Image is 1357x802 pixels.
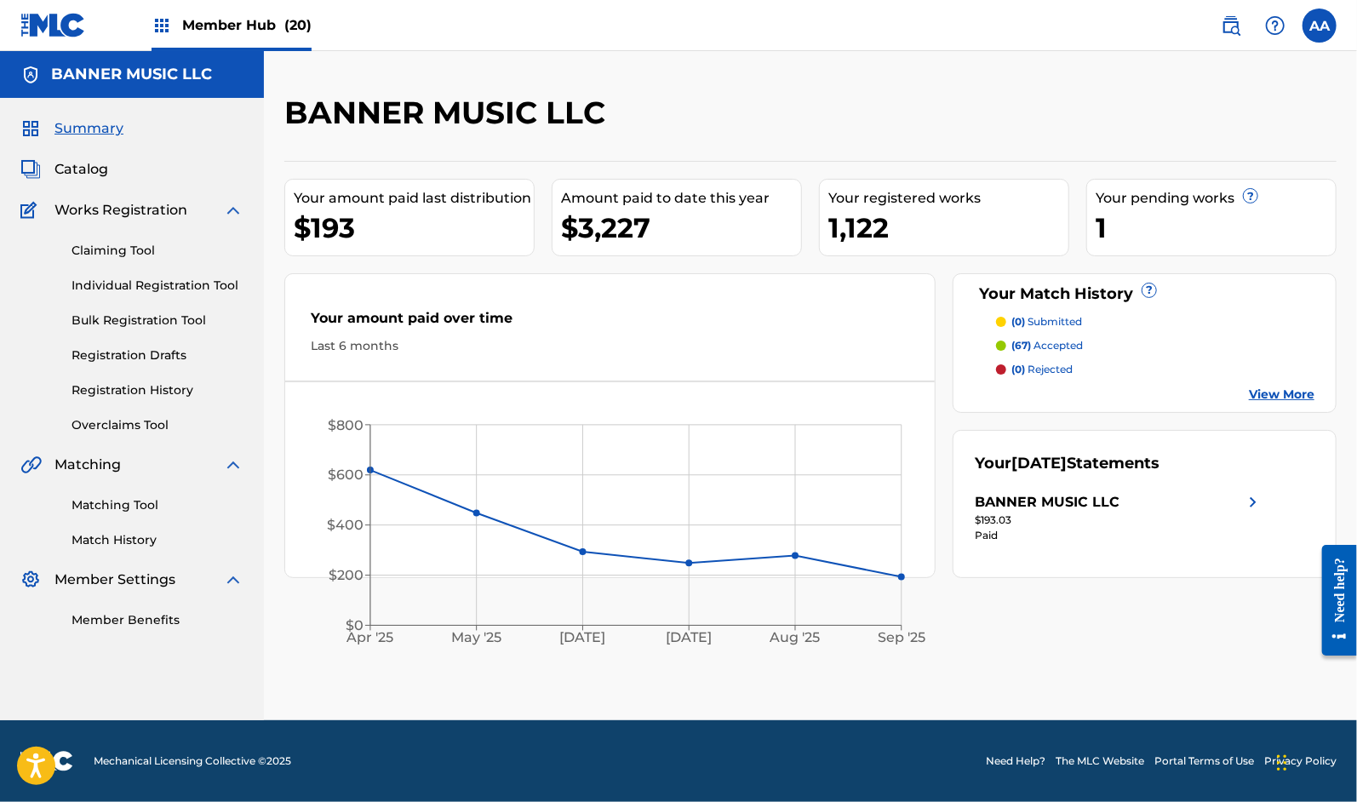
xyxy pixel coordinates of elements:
span: Catalog [54,159,108,180]
span: Member Settings [54,570,175,590]
div: Your registered works [828,188,1068,209]
a: Registration Drafts [72,347,243,364]
iframe: Chat Widget [1272,720,1357,802]
img: logo [20,751,73,771]
div: Amount paid to date this year [561,188,801,209]
tspan: May '25 [451,629,501,645]
a: Portal Terms of Use [1154,753,1254,769]
span: Mechanical Licensing Collective © 2025 [94,753,291,769]
img: Top Rightsholders [152,15,172,36]
div: BANNER MUSIC LLC [975,492,1119,513]
img: expand [223,455,243,475]
img: search [1221,15,1241,36]
div: Help [1258,9,1292,43]
img: help [1265,15,1285,36]
img: Accounts [20,65,41,85]
a: View More [1249,386,1314,404]
div: Your amount paid over time [311,308,909,337]
a: BANNER MUSIC LLCright chevron icon$193.03Paid [975,492,1263,543]
h2: BANNER MUSIC LLC [284,94,614,132]
span: Matching [54,455,121,475]
a: SummarySummary [20,118,123,139]
div: Drag [1277,737,1287,788]
div: 1 [1096,209,1336,247]
img: MLC Logo [20,13,86,37]
img: Member Settings [20,570,41,590]
tspan: $400 [327,517,364,533]
a: Match History [72,531,243,549]
tspan: Aug '25 [770,629,821,645]
span: Member Hub [182,15,312,35]
tspan: Sep '25 [878,629,925,645]
div: $3,227 [561,209,801,247]
tspan: [DATE] [560,629,606,645]
div: $193.03 [975,513,1263,528]
tspan: $800 [328,417,364,433]
p: submitted [1011,314,1082,329]
img: Summary [20,118,41,139]
div: Last 6 months [311,337,909,355]
a: Matching Tool [72,496,243,514]
img: Works Registration [20,200,43,221]
span: ? [1244,189,1257,203]
a: Public Search [1214,9,1248,43]
a: Individual Registration Tool [72,277,243,295]
a: (0) submitted [996,314,1314,329]
a: (0) rejected [996,362,1314,377]
iframe: Resource Center [1309,531,1357,668]
a: (67) accepted [996,338,1314,353]
span: (0) [1011,315,1025,328]
h5: BANNER MUSIC LLC [51,65,212,84]
span: (67) [1011,339,1031,352]
a: Overclaims Tool [72,416,243,434]
img: expand [223,570,243,590]
img: right chevron icon [1243,492,1263,513]
a: Registration History [72,381,243,399]
a: The MLC Website [1056,753,1144,769]
a: Member Benefits [72,611,243,629]
a: Privacy Policy [1264,753,1337,769]
span: ? [1142,284,1156,297]
tspan: $600 [328,467,364,484]
tspan: $200 [329,567,364,583]
div: Your Statements [975,452,1159,475]
img: Matching [20,455,42,475]
a: Bulk Registration Tool [72,312,243,329]
span: (20) [284,17,312,33]
span: (0) [1011,363,1025,375]
a: Claiming Tool [72,242,243,260]
img: Catalog [20,159,41,180]
div: Your Match History [975,283,1314,306]
div: 1,122 [828,209,1068,247]
span: Works Registration [54,200,187,221]
div: Your pending works [1096,188,1336,209]
p: accepted [1011,338,1083,353]
div: Paid [975,528,1263,543]
tspan: $0 [346,617,364,633]
span: [DATE] [1011,454,1067,473]
div: Your amount paid last distribution [294,188,534,209]
p: rejected [1011,362,1073,377]
a: CatalogCatalog [20,159,108,180]
div: $193 [294,209,534,247]
a: Need Help? [986,753,1045,769]
tspan: Apr '25 [346,629,394,645]
tspan: [DATE] [666,629,712,645]
div: User Menu [1303,9,1337,43]
span: Summary [54,118,123,139]
img: expand [223,200,243,221]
